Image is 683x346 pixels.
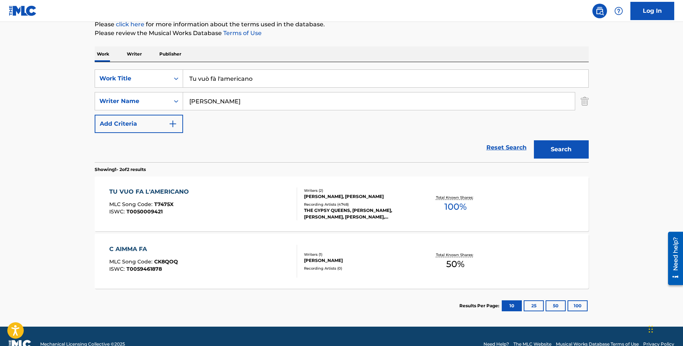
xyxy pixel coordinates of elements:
[154,201,174,208] span: T7475X
[109,208,126,215] span: ISWC :
[611,4,626,18] div: Help
[649,318,653,340] div: Drag
[154,258,178,265] span: CK8QOQ
[436,252,475,258] p: Total Known Shares:
[109,266,126,272] span: ISWC :
[524,300,544,311] button: 25
[95,69,589,162] form: Search Form
[157,46,183,62] p: Publisher
[534,140,589,159] button: Search
[95,115,183,133] button: Add Criteria
[9,5,37,16] img: MLC Logo
[646,311,683,346] iframe: Chat Widget
[168,119,177,128] img: 9d2ae6d4665cec9f34b9.svg
[304,193,414,200] div: [PERSON_NAME], [PERSON_NAME]
[592,4,607,18] a: Public Search
[109,201,154,208] span: MLC Song Code :
[581,92,589,110] img: Delete Criterion
[304,266,414,271] div: Recording Artists ( 0 )
[95,234,589,289] a: C AIMMA FAMLC Song Code:CK8QOQISWC:T0059461878Writers (1)[PERSON_NAME]Recording Artists (0)Total ...
[109,187,193,196] div: TU VUO FA L'AMERICANO
[95,46,111,62] p: Work
[304,207,414,220] div: THE GYPSY QUEENS, [PERSON_NAME], [PERSON_NAME], [PERSON_NAME], [PERSON_NAME]
[126,208,163,215] span: T0050009421
[304,202,414,207] div: Recording Artists ( 4748 )
[568,300,588,311] button: 100
[95,176,589,231] a: TU VUO FA L'AMERICANOMLC Song Code:T7475XISWC:T0050009421Writers (2)[PERSON_NAME], [PERSON_NAME]R...
[446,258,464,271] span: 50 %
[444,200,467,213] span: 100 %
[304,188,414,193] div: Writers ( 2 )
[116,21,144,28] a: click here
[109,245,178,254] div: C AIMMA FA
[304,257,414,264] div: [PERSON_NAME]
[304,252,414,257] div: Writers ( 1 )
[95,29,589,38] p: Please review the Musical Works Database
[436,195,475,200] p: Total Known Shares:
[614,7,623,15] img: help
[595,7,604,15] img: search
[99,97,165,106] div: Writer Name
[630,2,674,20] a: Log In
[222,30,262,37] a: Terms of Use
[502,300,522,311] button: 10
[546,300,566,311] button: 50
[99,74,165,83] div: Work Title
[95,20,589,29] p: Please for more information about the terms used in the database.
[483,140,530,156] a: Reset Search
[125,46,144,62] p: Writer
[95,166,146,173] p: Showing 1 - 2 of 2 results
[459,303,501,309] p: Results Per Page:
[126,266,162,272] span: T0059461878
[663,228,683,289] iframe: Resource Center
[109,258,154,265] span: MLC Song Code :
